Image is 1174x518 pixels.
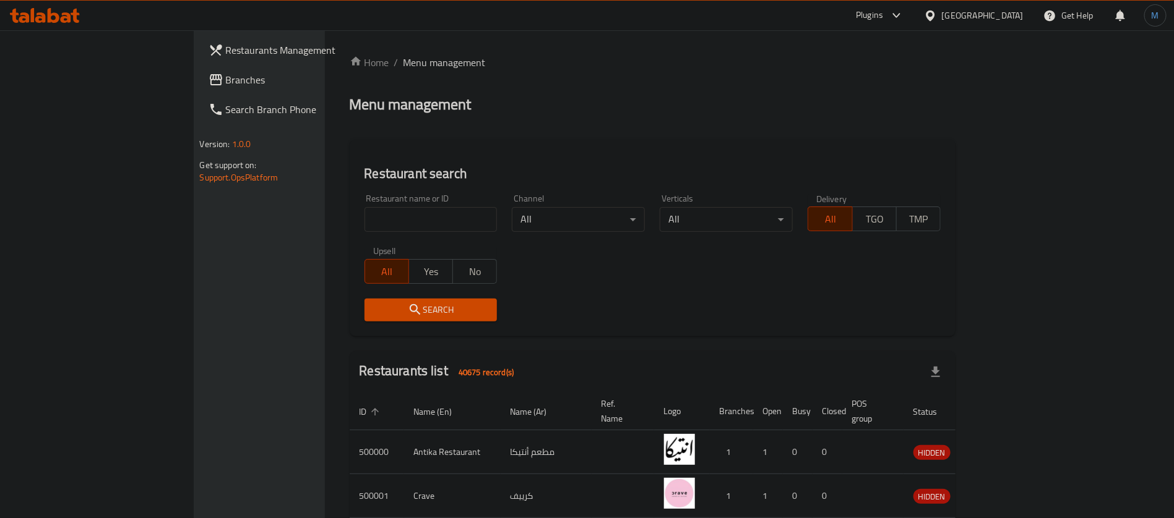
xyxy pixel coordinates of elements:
[942,9,1024,22] div: [GEOGRAPHIC_DATA]
[414,404,468,419] span: Name (En)
[858,210,892,228] span: TGO
[654,393,710,430] th: Logo
[200,157,257,173] span: Get support on:
[852,206,897,231] button: TGO
[813,393,842,430] th: Closed
[365,164,941,183] h2: Restaurant search
[813,474,842,518] td: 0
[200,136,230,152] span: Version:
[813,210,847,228] span: All
[360,404,383,419] span: ID
[511,404,563,419] span: Name (Ar)
[350,55,956,70] nav: breadcrumb
[404,474,501,518] td: Crave
[350,95,472,114] h2: Menu management
[753,474,783,518] td: 1
[856,8,883,23] div: Plugins
[896,206,941,231] button: TMP
[913,490,951,504] span: HIDDEN
[1152,9,1159,22] span: M
[512,207,645,232] div: All
[199,95,390,124] a: Search Branch Phone
[199,65,390,95] a: Branches
[921,357,951,387] div: Export file
[913,446,951,460] span: HIDDEN
[913,404,954,419] span: Status
[852,396,889,426] span: POS group
[783,474,813,518] td: 0
[664,478,695,509] img: Crave
[710,474,753,518] td: 1
[451,367,521,378] span: 40675 record(s)
[501,430,592,474] td: مطعم أنتيكا
[710,430,753,474] td: 1
[414,263,448,281] span: Yes
[226,72,380,87] span: Branches
[452,259,497,284] button: No
[913,489,951,504] div: HIDDEN
[660,207,793,232] div: All
[783,430,813,474] td: 0
[753,430,783,474] td: 1
[458,263,492,281] span: No
[404,430,501,474] td: Antika Restaurant
[374,302,488,318] span: Search
[360,362,522,382] h2: Restaurants list
[753,393,783,430] th: Open
[365,259,409,284] button: All
[226,102,380,117] span: Search Branch Phone
[913,445,951,460] div: HIDDEN
[602,396,639,426] span: Ref. Name
[199,35,390,65] a: Restaurants Management
[394,55,399,70] li: /
[365,299,498,321] button: Search
[408,259,453,284] button: Yes
[902,210,936,228] span: TMP
[232,136,251,152] span: 1.0.0
[365,207,498,232] input: Search for restaurant name or ID..
[816,194,847,203] label: Delivery
[404,55,486,70] span: Menu management
[451,362,521,382] div: Total records count
[226,43,380,57] span: Restaurants Management
[370,263,404,281] span: All
[200,169,278,185] a: Support.OpsPlatform
[501,474,592,518] td: كرييف
[710,393,753,430] th: Branches
[808,206,852,231] button: All
[373,247,396,255] label: Upsell
[783,393,813,430] th: Busy
[664,434,695,465] img: Antika Restaurant
[813,430,842,474] td: 0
